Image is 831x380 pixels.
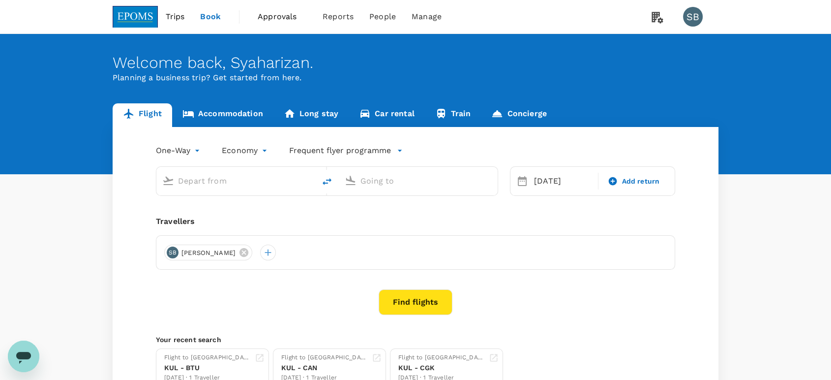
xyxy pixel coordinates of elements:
div: [DATE] [530,171,596,191]
div: KUL - BTU [164,363,251,373]
span: Approvals [258,11,307,23]
a: Car rental [349,103,425,127]
div: Economy [222,143,269,158]
div: One-Way [156,143,202,158]
button: delete [315,170,339,193]
p: Your recent search [156,335,675,345]
button: Open [308,180,310,182]
a: Accommodation [172,103,273,127]
span: Trips [166,11,185,23]
iframe: Button to launch messaging window [8,341,39,372]
div: Welcome back , Syaharizan . [113,54,718,72]
input: Going to [360,173,477,189]
span: Add return [622,176,659,187]
span: Reports [323,11,354,23]
button: Open [491,180,493,182]
a: Flight [113,103,172,127]
div: SB [167,247,178,258]
input: Depart from [178,173,295,189]
div: SB [683,7,703,27]
a: Long stay [273,103,349,127]
button: Find flights [379,289,452,315]
span: Book [200,11,221,23]
div: KUL - CAN [281,363,368,373]
div: Flight to [GEOGRAPHIC_DATA] [281,353,368,363]
span: [PERSON_NAME] [176,248,241,258]
a: Concierge [481,103,557,127]
div: Travellers [156,216,675,227]
span: Manage [412,11,442,23]
div: Flight to [GEOGRAPHIC_DATA] [398,353,485,363]
div: SB[PERSON_NAME] [164,245,252,260]
div: Flight to [GEOGRAPHIC_DATA] [164,353,251,363]
img: EPOMS SDN BHD [113,6,158,28]
p: Planning a business trip? Get started from here. [113,72,718,84]
span: People [369,11,396,23]
a: Train [425,103,481,127]
button: Frequent flyer programme [289,145,403,157]
p: Frequent flyer programme [289,145,391,157]
div: KUL - CGK [398,363,485,373]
